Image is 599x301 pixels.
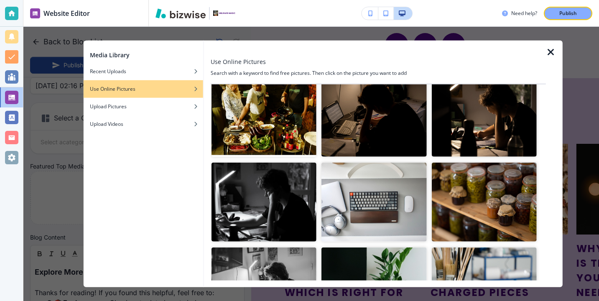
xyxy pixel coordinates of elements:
img: editor icon [30,8,40,18]
img: Bizwise Logo [155,8,206,18]
button: Publish [544,7,592,20]
button: Use Online Pictures [83,80,203,98]
button: Upload Videos [83,115,203,133]
button: Recent Uploads [83,63,203,80]
h3: Use Online Pictures [211,57,266,66]
img: Your Logo [213,10,236,16]
h2: Website Editor [43,8,90,18]
h4: Use Online Pictures [90,85,135,93]
h4: Search with a keyword to find free pictures. Then click on the picture you want to add [211,69,546,77]
h2: Media Library [90,51,130,59]
h4: Recent Uploads [90,68,126,75]
h3: Need help? [511,10,537,17]
p: Publish [559,10,577,17]
h4: Upload Videos [90,120,123,128]
h4: Upload Pictures [90,103,127,110]
button: Upload Pictures [83,98,203,115]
